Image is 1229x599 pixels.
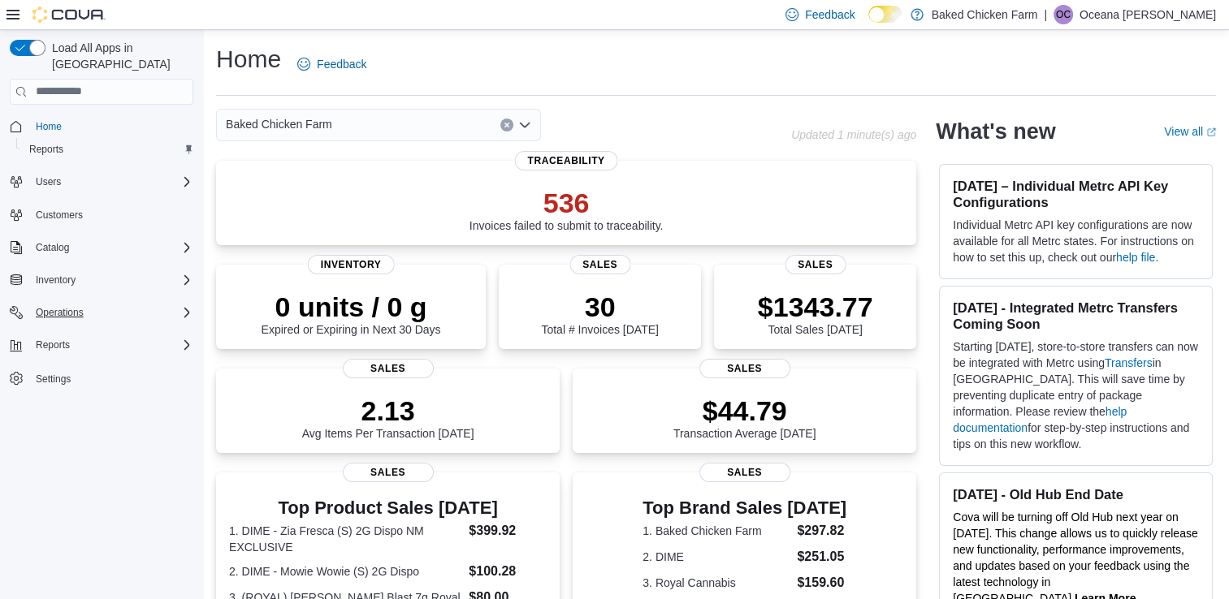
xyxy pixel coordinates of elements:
div: Transaction Average [DATE] [673,394,816,440]
span: Inventory [308,255,395,274]
span: Sales [343,463,434,482]
h3: [DATE] – Individual Metrc API Key Configurations [953,178,1199,210]
span: Catalog [36,241,69,254]
a: help documentation [953,405,1127,434]
div: Total # Invoices [DATE] [541,291,658,336]
dt: 1. DIME - Zia Fresca (S) 2G Dispo NM EXCLUSIVE [229,523,462,555]
span: Reports [36,338,70,351]
p: $44.79 [673,394,816,427]
button: Operations [3,301,200,324]
p: | [1044,5,1047,24]
span: Operations [36,306,84,319]
p: Baked Chicken Farm [932,5,1038,24]
span: Feedback [317,56,366,72]
button: Home [3,114,200,138]
a: Customers [29,205,89,225]
div: Total Sales [DATE] [758,291,873,336]
dd: $100.28 [469,562,547,581]
button: Catalog [29,238,76,257]
p: 2.13 [302,394,474,427]
dt: 3. Royal Cannabis [643,575,790,591]
button: Settings [3,366,200,390]
dd: $399.92 [469,521,547,541]
span: Reports [29,335,193,355]
p: Individual Metrc API key configurations are now available for all Metrc states. For instructions ... [953,217,1199,265]
h3: [DATE] - Old Hub End Date [953,486,1199,502]
span: Settings [36,373,71,386]
p: Updated 1 minute(s) ago [791,128,916,141]
a: View allExternal link [1164,125,1216,138]
dt: 2. DIME [643,549,790,565]
span: Users [36,175,61,188]
span: Load All Apps in [GEOGRAPHIC_DATA] [45,40,193,72]
span: Sales [343,359,434,378]
button: Inventory [3,269,200,291]
span: Traceability [515,151,618,170]
div: Avg Items Per Transaction [DATE] [302,394,474,440]
dt: 2. DIME - Mowie Wowie (S) 2G Dispo [229,563,462,580]
span: Feedback [805,6,855,23]
p: 0 units / 0 g [262,291,441,323]
a: Home [29,117,68,136]
nav: Complex example [10,108,193,433]
button: Operations [29,303,90,322]
a: Settings [29,369,77,389]
img: Cova [32,6,106,23]
span: Baked Chicken Farm [226,114,332,134]
span: Dark Mode [868,23,869,24]
p: $1343.77 [758,291,873,323]
span: Sales [699,359,790,378]
p: 536 [470,187,664,219]
span: Reports [29,143,63,156]
button: Customers [3,203,200,226]
div: Expired or Expiring in Next 30 Days [262,291,441,336]
span: Home [29,116,193,136]
span: Users [29,172,193,192]
h1: Home [216,43,281,75]
dd: $297.82 [797,521,846,541]
div: Oceana Castro [1054,5,1073,24]
span: OC [1056,5,1071,24]
span: Sales [569,255,630,274]
button: Users [3,170,200,193]
h3: Top Brand Sales [DATE] [643,498,846,518]
button: Reports [16,138,200,161]
a: Reports [23,140,70,159]
span: Operations [29,303,193,322]
h3: Top Product Sales [DATE] [229,498,547,518]
h3: [DATE] - Integrated Metrc Transfers Coming Soon [953,299,1199,332]
span: Inventory [36,274,76,287]
span: Reports [23,140,193,159]
p: Starting [DATE], store-to-store transfers can now be integrated with Metrc using in [GEOGRAPHIC_D... [953,338,1199,452]
span: Catalog [29,238,193,257]
button: Reports [3,334,200,356]
dt: 1. Baked Chicken Farm [643,523,790,539]
span: Customers [36,209,83,222]
button: Clear input [500,119,513,131]
a: help file [1116,251,1155,264]
button: Users [29,172,67,192]
div: Invoices failed to submit to traceability. [470,187,664,232]
span: Settings [29,368,193,388]
button: Catalog [3,236,200,259]
p: Oceana [PERSON_NAME] [1080,5,1216,24]
dd: $159.60 [797,573,846,593]
input: Dark Mode [868,6,902,23]
h2: What's new [936,119,1055,144]
span: Home [36,120,62,133]
a: Feedback [291,48,373,80]
svg: External link [1206,127,1216,137]
p: 30 [541,291,658,323]
button: Open list of options [518,119,531,131]
span: Inventory [29,270,193,290]
span: Sales [699,463,790,482]
a: Transfers [1105,356,1153,369]
dd: $251.05 [797,547,846,567]
button: Reports [29,335,76,355]
span: Customers [29,205,193,225]
span: Sales [785,255,846,274]
button: Inventory [29,270,82,290]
